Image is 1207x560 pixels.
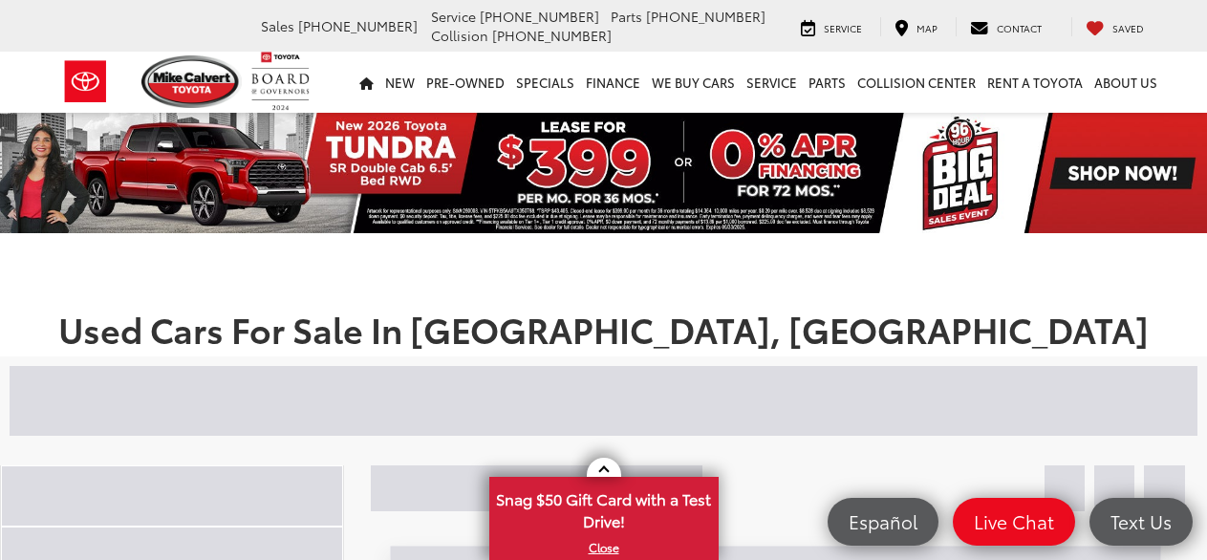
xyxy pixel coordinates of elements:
a: Service [741,52,803,113]
span: [PHONE_NUMBER] [492,26,612,45]
a: Text Us [1089,498,1193,546]
span: [PHONE_NUMBER] [298,16,418,35]
a: Home [354,52,379,113]
span: Saved [1112,21,1144,35]
a: About Us [1088,52,1163,113]
a: Parts [803,52,851,113]
a: Service [787,17,876,36]
span: [PHONE_NUMBER] [480,7,599,26]
span: Collision [431,26,488,45]
a: New [379,52,420,113]
span: Sales [261,16,294,35]
span: Parts [611,7,642,26]
a: Map [880,17,952,36]
span: Snag $50 Gift Card with a Test Drive! [491,479,717,537]
span: Contact [997,21,1042,35]
span: Service [824,21,862,35]
a: Live Chat [953,498,1075,546]
a: WE BUY CARS [646,52,741,113]
span: Text Us [1101,509,1181,533]
span: Español [839,509,927,533]
span: Live Chat [964,509,1064,533]
a: Rent a Toyota [981,52,1088,113]
span: Map [916,21,938,35]
a: Collision Center [851,52,981,113]
a: Contact [956,17,1056,36]
a: Specials [510,52,580,113]
a: My Saved Vehicles [1071,17,1158,36]
img: Toyota [50,51,121,113]
a: Finance [580,52,646,113]
a: Pre-Owned [420,52,510,113]
span: Service [431,7,476,26]
span: [PHONE_NUMBER] [646,7,765,26]
a: Español [828,498,938,546]
img: Mike Calvert Toyota [141,55,243,108]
